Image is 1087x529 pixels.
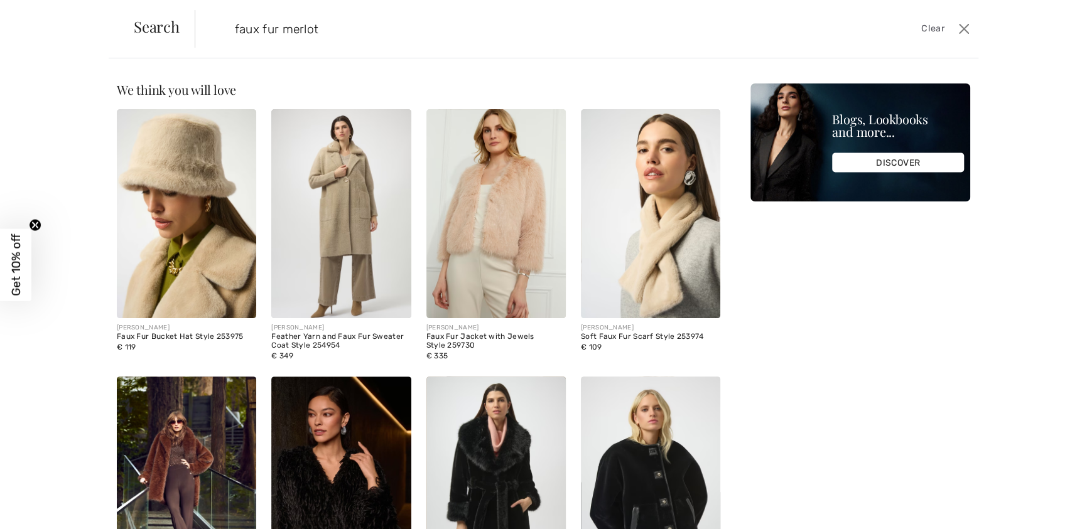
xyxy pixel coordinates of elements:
[832,153,964,173] div: DISCOVER
[581,323,720,333] div: [PERSON_NAME]
[134,19,180,34] span: Search
[117,333,256,341] div: Faux Fur Bucket Hat Style 253975
[117,323,256,333] div: [PERSON_NAME]
[832,113,964,138] div: Blogs, Lookbooks and more...
[117,109,256,318] img: Faux Fur Bucket Hat Style 253975. Black
[117,343,136,351] span: € 119
[225,10,772,48] input: TYPE TO SEARCH
[581,333,720,341] div: Soft Faux Fur Scarf Style 253974
[9,233,23,296] span: Get 10% off
[955,19,973,39] button: Close
[426,333,566,350] div: Faux Fur Jacket with Jewels Style 259730
[271,109,411,318] img: Feather Yarn and Faux Fur Sweater Coat Style 254954. Winter White
[271,333,411,350] div: Feather Yarn and Faux Fur Sweater Coat Style 254954
[271,351,293,360] span: € 349
[750,83,970,201] img: Blogs, Lookbooks and more...
[426,323,566,333] div: [PERSON_NAME]
[28,9,54,20] span: Help
[581,343,602,351] span: € 109
[426,109,566,318] img: Faux Fur Jacket with Jewels Style 259730. Blush
[271,323,411,333] div: [PERSON_NAME]
[426,351,448,360] span: € 335
[117,81,236,98] span: We think you will love
[29,218,41,231] button: Close teaser
[581,109,720,318] img: Soft Faux Fur Scarf Style 253974. Almond
[921,22,944,36] span: Clear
